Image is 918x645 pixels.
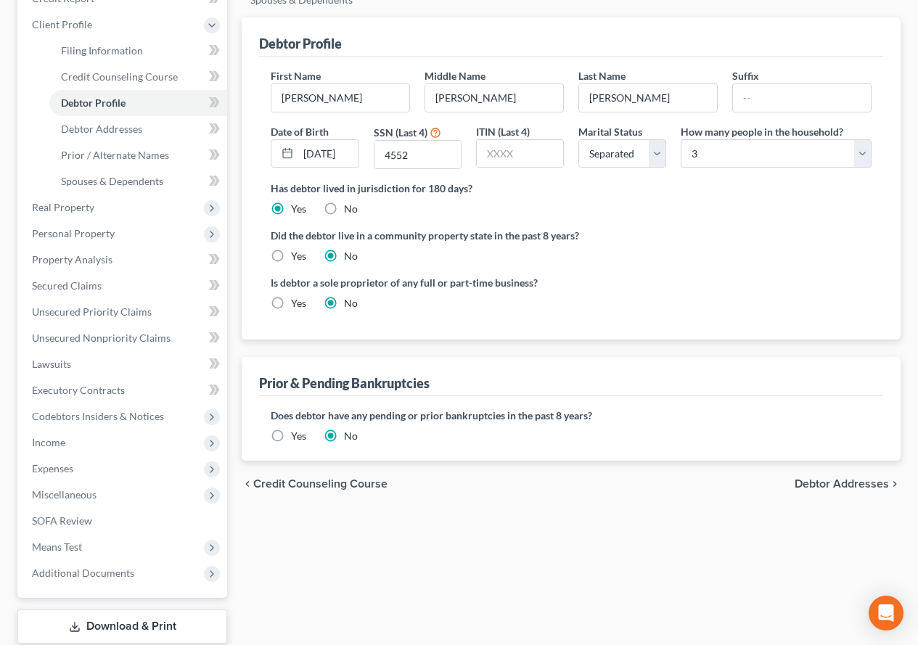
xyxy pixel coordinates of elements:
[49,168,227,194] a: Spouses & Dependents
[681,124,843,139] label: How many people in the household?
[344,429,358,443] label: No
[32,541,82,553] span: Means Test
[271,124,329,139] label: Date of Birth
[476,124,530,139] label: ITIN (Last 4)
[32,410,164,422] span: Codebtors Insiders & Notices
[344,202,358,216] label: No
[61,96,126,109] span: Debtor Profile
[579,84,717,112] input: --
[32,18,92,30] span: Client Profile
[298,140,358,168] input: MM/DD/YYYY
[374,141,461,168] input: XXXX
[61,70,178,83] span: Credit Counseling Course
[344,296,358,311] label: No
[61,175,163,187] span: Spouses & Dependents
[259,35,342,52] div: Debtor Profile
[49,38,227,64] a: Filing Information
[32,201,94,213] span: Real Property
[259,374,430,392] div: Prior & Pending Bankruptcies
[425,68,485,83] label: Middle Name
[20,377,227,403] a: Executory Contracts
[49,90,227,116] a: Debtor Profile
[271,228,872,243] label: Did the debtor live in a community property state in the past 8 years?
[271,408,872,423] label: Does debtor have any pending or prior bankruptcies in the past 8 years?
[61,149,169,161] span: Prior / Alternate Names
[795,478,889,490] span: Debtor Addresses
[733,84,871,112] input: --
[32,305,152,318] span: Unsecured Priority Claims
[32,488,97,501] span: Miscellaneous
[61,123,142,135] span: Debtor Addresses
[253,478,388,490] span: Credit Counseling Course
[32,279,102,292] span: Secured Claims
[795,478,901,490] button: Debtor Addresses chevron_right
[32,358,71,370] span: Lawsuits
[49,116,227,142] a: Debtor Addresses
[291,429,306,443] label: Yes
[271,275,564,290] label: Is debtor a sole proprietor of any full or part-time business?
[20,508,227,534] a: SOFA Review
[20,299,227,325] a: Unsecured Priority Claims
[32,436,65,448] span: Income
[425,84,563,112] input: M.I
[242,478,388,490] button: chevron_left Credit Counseling Course
[344,249,358,263] label: No
[889,478,901,490] i: chevron_right
[732,68,759,83] label: Suffix
[291,249,306,263] label: Yes
[61,44,143,57] span: Filing Information
[32,514,92,527] span: SOFA Review
[271,181,872,196] label: Has debtor lived in jurisdiction for 180 days?
[477,140,563,168] input: XXXX
[242,478,253,490] i: chevron_left
[271,68,321,83] label: First Name
[578,68,626,83] label: Last Name
[20,351,227,377] a: Lawsuits
[271,84,409,112] input: --
[20,247,227,273] a: Property Analysis
[20,273,227,299] a: Secured Claims
[374,125,427,140] label: SSN (Last 4)
[49,142,227,168] a: Prior / Alternate Names
[291,202,306,216] label: Yes
[32,462,73,474] span: Expenses
[869,596,903,630] div: Open Intercom Messenger
[578,124,642,139] label: Marital Status
[20,325,227,351] a: Unsecured Nonpriority Claims
[49,64,227,90] a: Credit Counseling Course
[291,296,306,311] label: Yes
[32,332,171,344] span: Unsecured Nonpriority Claims
[32,384,125,396] span: Executory Contracts
[32,567,134,579] span: Additional Documents
[32,227,115,239] span: Personal Property
[17,609,227,644] a: Download & Print
[32,253,112,266] span: Property Analysis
